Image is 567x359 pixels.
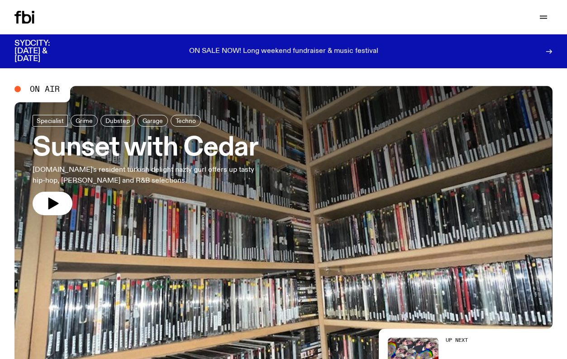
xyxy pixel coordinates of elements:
[143,117,163,124] span: Garage
[446,338,553,343] h2: Up Next
[33,115,264,215] a: Sunset with Cedar[DOMAIN_NAME]'s resident turkish delight nazty gurl offers up tasty hip-hop, [PE...
[30,85,60,93] span: On Air
[176,117,196,124] span: Techno
[37,117,64,124] span: Specialist
[76,117,93,124] span: Grime
[105,117,130,124] span: Dubstep
[171,115,201,127] a: Techno
[33,165,264,186] p: [DOMAIN_NAME]'s resident turkish delight nazty gurl offers up tasty hip-hop, [PERSON_NAME] and R&...
[33,136,264,161] h3: Sunset with Cedar
[189,47,378,56] p: ON SALE NOW! Long weekend fundraiser & music festival
[138,115,168,127] a: Garage
[71,115,98,127] a: Grime
[33,115,68,127] a: Specialist
[100,115,135,127] a: Dubstep
[14,40,72,63] h3: SYDCITY: [DATE] & [DATE]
